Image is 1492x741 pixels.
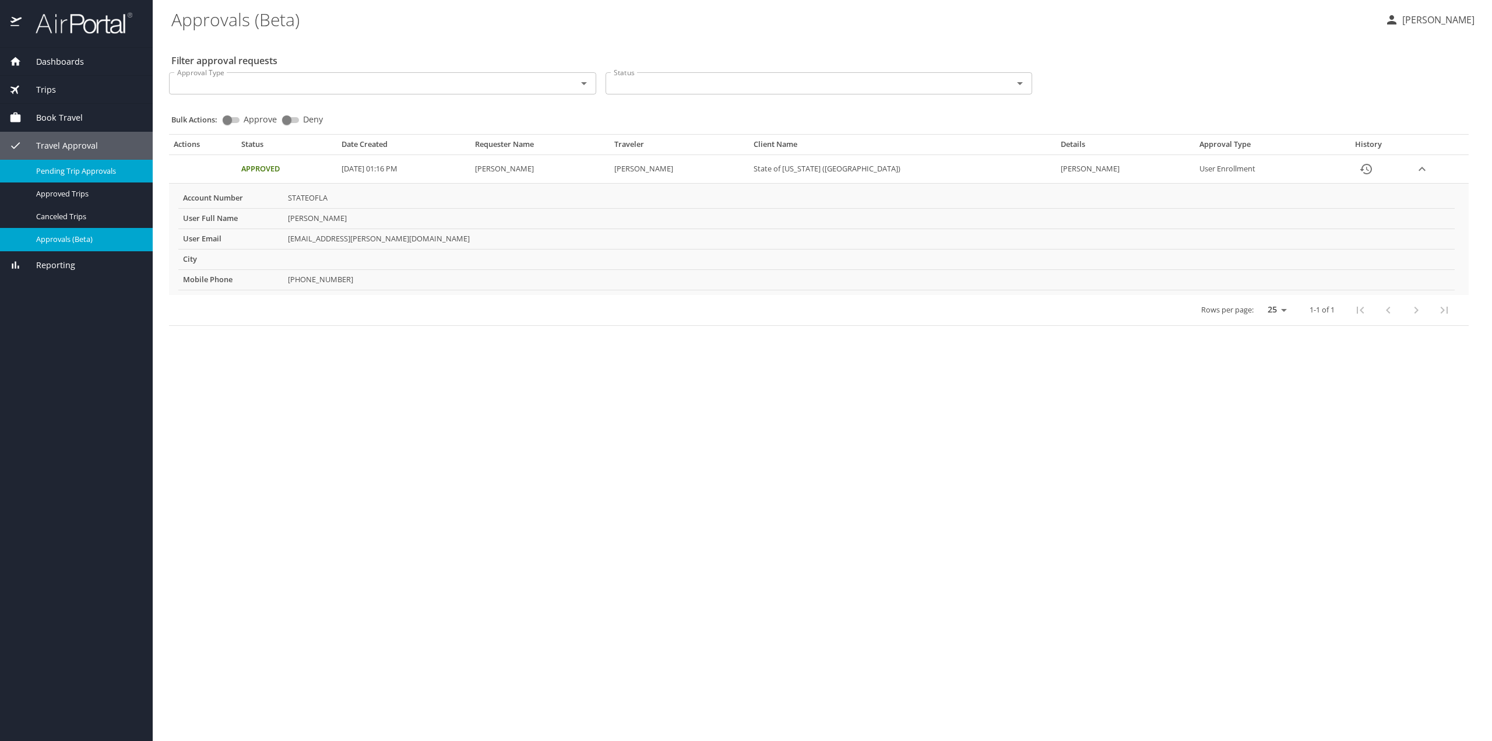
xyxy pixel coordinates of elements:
p: [PERSON_NAME] [1399,13,1475,27]
th: Details [1056,139,1195,154]
td: [PHONE_NUMBER] [283,269,1455,290]
th: Client Name [749,139,1056,154]
th: City [178,249,283,269]
span: Deny [303,115,323,124]
td: STATEOFLA [283,188,1455,208]
button: expand row [1413,160,1431,178]
button: History [1352,155,1380,183]
td: [PERSON_NAME] [1056,155,1195,184]
th: User Full Name [178,208,283,229]
td: [PERSON_NAME] [470,155,610,184]
span: Trips [22,83,56,96]
th: Approval Type [1195,139,1328,154]
th: Date Created [337,139,470,154]
th: Requester Name [470,139,610,154]
button: Open [1012,75,1028,92]
span: Approvals (Beta) [36,234,139,245]
th: History [1328,139,1408,154]
span: Approve [244,115,277,124]
td: [PERSON_NAME] [283,208,1455,229]
button: Open [576,75,592,92]
p: Rows per page: [1201,306,1254,314]
th: Mobile Phone [178,269,283,290]
table: More info for approvals [178,188,1455,290]
td: [EMAIL_ADDRESS][PERSON_NAME][DOMAIN_NAME] [283,229,1455,249]
select: rows per page [1258,301,1291,318]
button: [PERSON_NAME] [1380,9,1479,30]
img: icon-airportal.png [10,12,23,34]
th: Traveler [610,139,749,154]
span: Reporting [22,259,75,272]
h2: Filter approval requests [171,51,277,70]
span: Canceled Trips [36,211,139,222]
td: [DATE] 01:16 PM [337,155,470,184]
span: Travel Approval [22,139,98,152]
h1: Approvals (Beta) [171,1,1375,37]
img: airportal-logo.png [23,12,132,34]
td: User Enrollment [1195,155,1328,184]
th: Actions [169,139,237,154]
td: Approved [237,155,337,184]
table: Approval table [169,139,1469,325]
th: Account Number [178,188,283,208]
span: Approved Trips [36,188,139,199]
th: Status [237,139,337,154]
p: 1-1 of 1 [1310,306,1335,314]
span: Dashboards [22,55,84,68]
td: [PERSON_NAME] [610,155,749,184]
span: Book Travel [22,111,83,124]
span: Pending Trip Approvals [36,166,139,177]
p: Bulk Actions: [171,114,227,125]
td: State of [US_STATE] ([GEOGRAPHIC_DATA]) [749,155,1056,184]
th: User Email [178,229,283,249]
